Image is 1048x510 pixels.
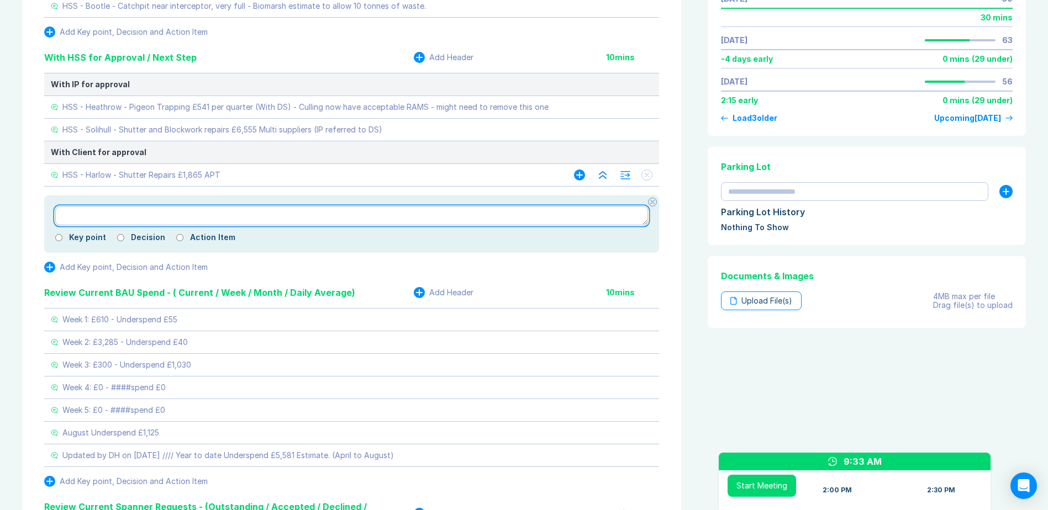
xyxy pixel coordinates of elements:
div: 2:30 PM [927,486,955,495]
div: HSS - Bootle - Catchpit near interceptor, very full - Biomarsh estimate to allow 10 tonnes of waste. [62,2,426,10]
div: 10 mins [606,288,659,297]
div: 4MB max per file [933,292,1013,301]
div: 2:15 early [721,96,758,105]
button: Add Header [414,287,473,298]
div: Drag file(s) to upload [933,301,1013,310]
button: Add Header [414,52,473,63]
div: Week 3: £300 - Underspend £1,030 [62,360,191,369]
div: Load 3 older [733,114,777,123]
div: Add Key point, Decision and Action Item [60,477,208,486]
div: Parking Lot [721,160,1013,173]
label: Action Item [190,233,235,242]
div: Documents & Images [721,269,1013,283]
div: Nothing To Show [721,223,1013,232]
div: Add Header [429,53,473,62]
div: Add Key point, Decision and Action Item [60,263,208,272]
a: [DATE] [721,77,747,86]
div: HSS - Heathrow - Pigeon Trapping £541 per quarter (With DS) - Culling now have acceptable RAMS - ... [62,103,549,111]
div: HSS - Solihull - Shutter and Blockwork repairs £6,555 Multi suppliers (IP referred to DS) [62,125,382,134]
div: Week 1: £610 - Underspend £55 [62,315,177,324]
div: Add Key point, Decision and Action Item [60,28,208,36]
button: Start Meeting [728,475,796,497]
button: Load3older [721,114,777,123]
button: Add Key point, Decision and Action Item [44,26,208,38]
label: Decision [131,233,165,242]
div: Updated by DH on [DATE] //// Year to date Underspend £5,581 Estimate. (April to August) [62,451,394,460]
div: -4 days early [721,55,773,63]
div: Week 5: £0 - ####spend £0 [62,406,165,415]
div: With Client for approval [51,148,652,157]
div: Parking Lot History [721,205,1013,219]
div: 10 mins [606,53,659,62]
div: With HSS for Approval / Next Step [44,51,197,64]
a: Upcoming[DATE] [934,114,1013,123]
div: Week 2: £3,285 - Underspend £40 [62,338,188,347]
div: With IP for approval [51,80,652,89]
div: ( 29 under ) [972,96,1013,105]
div: ( 29 under ) [972,55,1013,63]
div: Upload File(s) [721,291,802,310]
div: Review Current BAU Spend - ( Current / Week / Month / Daily Average) [44,286,355,299]
div: HSS - Harlow - Shutter Repairs £1,865 APT [62,171,220,179]
div: Week 4: £0 - ####spend £0 [62,383,166,392]
a: [DATE] [721,36,747,45]
label: Key point [69,233,106,242]
button: Add Key point, Decision and Action Item [44,262,208,273]
div: 2:00 PM [823,486,852,495]
button: Add Key point, Decision and Action Item [44,476,208,487]
div: Add Header [429,288,473,297]
div: 30 mins [981,13,1013,22]
div: August Underspend £1,125 [62,428,159,437]
div: 9:33 AM [844,455,882,468]
div: Upcoming [DATE] [934,114,1001,123]
div: 63 [1002,36,1013,45]
div: 0 mins [942,96,970,105]
div: Open Intercom Messenger [1010,472,1037,499]
div: 56 [1002,77,1013,86]
div: 0 mins [942,55,970,63]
